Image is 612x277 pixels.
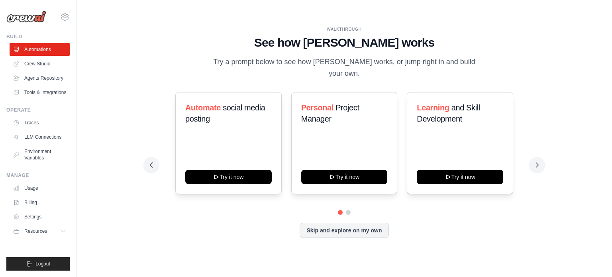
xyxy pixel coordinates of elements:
button: Try it now [301,170,388,184]
span: Resources [24,228,47,234]
a: Automations [10,43,70,56]
a: Billing [10,196,70,209]
span: social media posting [185,103,265,123]
a: Agents Repository [10,72,70,84]
button: Try it now [185,170,272,184]
h1: See how [PERSON_NAME] works [150,35,539,50]
span: Logout [35,261,50,267]
span: Project Manager [301,103,359,123]
button: Skip and explore on my own [300,223,388,238]
button: Logout [6,257,70,271]
a: Tools & Integrations [10,86,70,99]
p: Try a prompt below to see how [PERSON_NAME] works, or jump right in and build your own. [210,56,478,80]
a: Traces [10,116,70,129]
span: Automate [185,103,221,112]
div: Operate [6,107,70,113]
a: Environment Variables [10,145,70,164]
a: LLM Connections [10,131,70,143]
a: Settings [10,210,70,223]
div: Manage [6,172,70,179]
button: Resources [10,225,70,238]
span: Personal [301,103,333,112]
button: Try it now [417,170,503,184]
div: Build [6,33,70,40]
span: Learning [417,103,449,112]
img: Logo [6,11,46,23]
a: Crew Studio [10,57,70,70]
div: WALKTHROUGH [150,26,539,32]
a: Usage [10,182,70,194]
